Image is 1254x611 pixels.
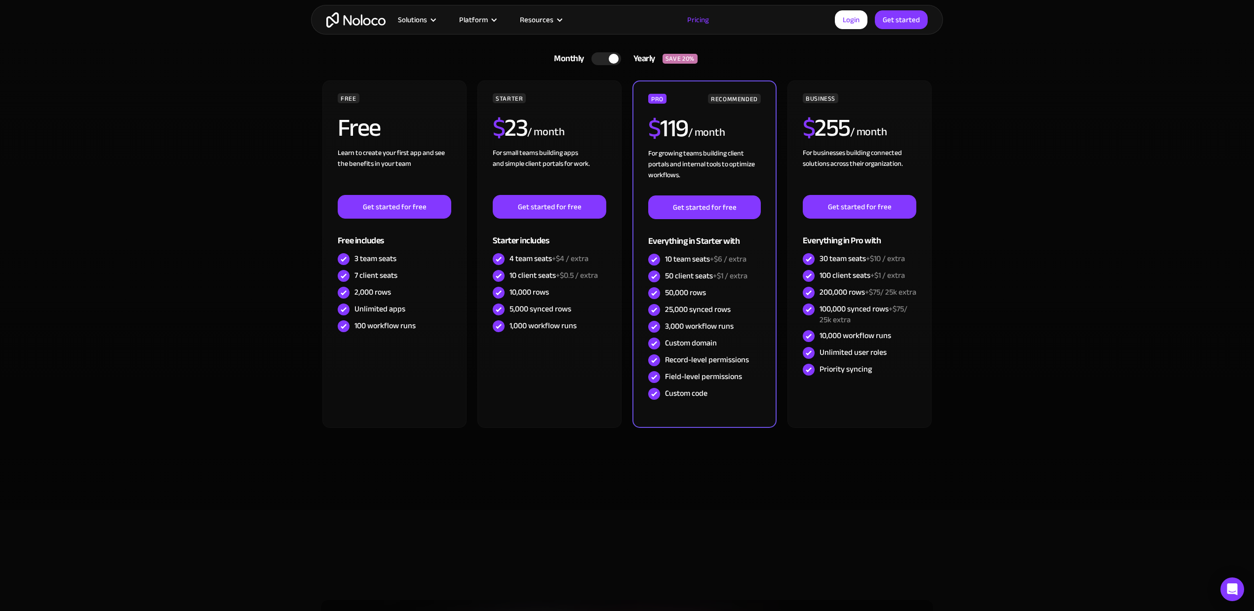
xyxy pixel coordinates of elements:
[803,148,916,195] div: For businesses building connected solutions across their organization. ‍
[338,93,359,103] div: FREE
[338,115,381,140] h2: Free
[688,125,725,141] div: / month
[820,287,916,298] div: 200,000 rows
[665,388,707,399] div: Custom code
[648,219,761,251] div: Everything in Starter with
[493,148,606,195] div: For small teams building apps and simple client portals for work. ‍
[493,93,526,103] div: STARTER
[665,371,742,382] div: Field-level permissions
[493,195,606,219] a: Get started for free
[803,93,838,103] div: BUSINESS
[866,251,905,266] span: +$10 / extra
[820,347,887,358] div: Unlimited user roles
[665,254,746,265] div: 10 team seats
[865,285,916,300] span: +$75/ 25k extra
[803,115,850,140] h2: 255
[493,105,505,151] span: $
[648,94,666,104] div: PRO
[665,304,731,315] div: 25,000 synced rows
[621,51,663,66] div: Yearly
[875,10,928,29] a: Get started
[493,219,606,251] div: Starter includes
[710,252,746,267] span: +$6 / extra
[803,195,916,219] a: Get started for free
[398,13,427,26] div: Solutions
[713,268,747,283] span: +$1 / extra
[665,287,706,298] div: 50,000 rows
[850,124,887,140] div: / month
[665,338,717,348] div: Custom domain
[509,253,588,264] div: 4 team seats
[675,13,721,26] a: Pricing
[663,54,698,64] div: SAVE 20%
[648,148,761,195] div: For growing teams building client portals and internal tools to optimize workflows.
[338,195,451,219] a: Get started for free
[665,354,749,365] div: Record-level permissions
[338,219,451,251] div: Free includes
[354,270,397,281] div: 7 client seats
[326,12,386,28] a: home
[556,268,598,283] span: +$0.5 / extra
[447,13,508,26] div: Platform
[820,302,907,327] span: +$75/ 25k extra
[552,251,588,266] span: +$4 / extra
[820,270,905,281] div: 100 client seats
[354,253,396,264] div: 3 team seats
[509,304,571,314] div: 5,000 synced rows
[509,320,577,331] div: 1,000 workflow runs
[648,105,661,152] span: $
[459,13,488,26] div: Platform
[520,13,553,26] div: Resources
[1220,577,1244,601] div: Open Intercom Messenger
[509,270,598,281] div: 10 client seats
[354,320,416,331] div: 100 workflow runs
[648,116,688,141] h2: 119
[835,10,867,29] a: Login
[354,304,405,314] div: Unlimited apps
[354,287,391,298] div: 2,000 rows
[648,195,761,219] a: Get started for free
[527,124,564,140] div: / month
[509,287,549,298] div: 10,000 rows
[665,270,747,281] div: 50 client seats
[665,321,734,332] div: 3,000 workflow runs
[803,219,916,251] div: Everything in Pro with
[820,253,905,264] div: 30 team seats
[820,304,916,325] div: 100,000 synced rows
[803,105,815,151] span: $
[708,94,761,104] div: RECOMMENDED
[870,268,905,283] span: +$1 / extra
[820,330,891,341] div: 10,000 workflow runs
[493,115,528,140] h2: 23
[542,51,591,66] div: Monthly
[820,364,872,375] div: Priority syncing
[508,13,573,26] div: Resources
[338,148,451,195] div: Learn to create your first app and see the benefits in your team ‍
[386,13,447,26] div: Solutions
